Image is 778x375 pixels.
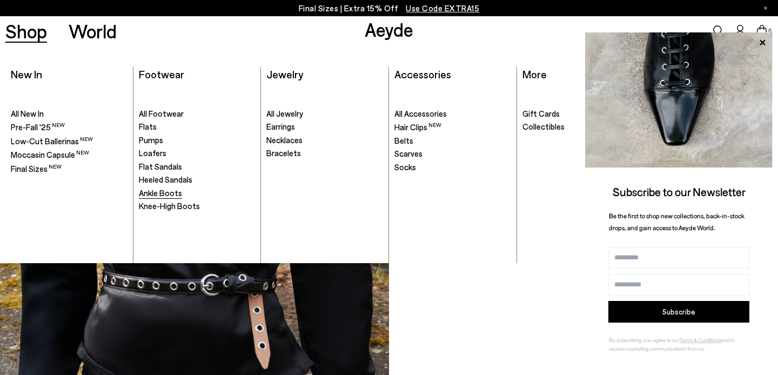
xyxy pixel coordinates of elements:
span: Flats [139,122,157,131]
a: Loafers [139,148,256,159]
a: Belts [394,136,511,146]
a: Gift Cards [522,109,640,119]
button: Subscribe [608,301,749,323]
span: Navigate to /collections/ss25-final-sizes [406,3,479,13]
a: Ankle Boots [139,188,256,199]
span: Pre-Fall '25 [11,122,65,132]
a: 0 [756,25,767,37]
span: All Accessories [394,109,447,118]
a: Aeyde [365,18,413,41]
a: Earrings [266,122,383,132]
a: Shop [5,22,47,41]
a: Socks [394,162,511,173]
span: By subscribing, you agree to our [609,337,679,343]
a: Collectibles [522,122,640,132]
a: Flats [139,122,256,132]
a: More [522,68,547,81]
a: Moccasin Capsule [11,149,128,160]
span: Ankle Boots [139,188,182,198]
span: Collectibles [522,122,565,131]
a: All Jewelry [266,109,383,119]
span: Earrings [266,122,295,131]
span: Low-Cut Ballerinas [11,136,93,146]
a: Footwear [139,68,184,81]
a: New In [11,68,42,81]
span: Flat Sandals [139,162,182,171]
span: Final Sizes [11,164,62,173]
span: Be the first to shop new collections, back-in-stock drops, and gain access to Aeyde World. [609,212,745,232]
a: Terms & Conditions [679,337,721,343]
span: All Footwear [139,109,184,118]
img: ca3f721fb6ff708a270709c41d776025.jpg [585,32,773,168]
span: Belts [394,136,413,145]
a: Accessories [394,68,451,81]
span: Necklaces [266,135,303,145]
span: 0 [767,28,773,34]
span: All Jewelry [266,109,303,118]
a: Final Sizes [11,163,128,175]
span: Hair Clips [394,122,441,132]
p: Final Sizes | Extra 15% Off [299,2,480,15]
a: Pre-Fall '25 [11,122,128,133]
span: Moccasin Capsule [11,150,89,159]
a: Bracelets [266,148,383,159]
a: Flat Sandals [139,162,256,172]
a: Low-Cut Ballerinas [11,136,128,147]
span: Scarves [394,149,422,158]
span: Bracelets [266,148,301,158]
span: Loafers [139,148,166,158]
a: All Footwear [139,109,256,119]
span: Heeled Sandals [139,175,192,184]
a: All Accessories [394,109,511,119]
span: Gift Cards [522,109,560,118]
a: Jewelry [266,68,303,81]
a: Hair Clips [394,122,511,133]
a: World [69,22,117,41]
a: Knee-High Boots [139,201,256,212]
a: Pumps [139,135,256,146]
a: Heeled Sandals [139,175,256,185]
a: Scarves [394,149,511,159]
span: Subscribe to our Newsletter [613,185,746,198]
a: All New In [11,109,128,119]
span: All New In [11,109,44,118]
span: Socks [394,162,416,172]
span: Pumps [139,135,163,145]
a: Necklaces [266,135,383,146]
span: Knee-High Boots [139,201,200,211]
